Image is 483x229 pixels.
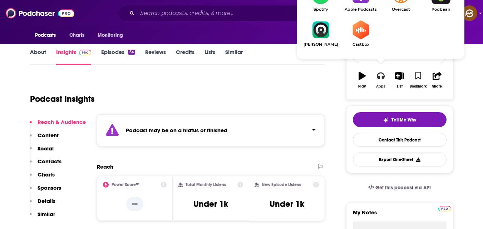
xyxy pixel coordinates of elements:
img: Podchaser Pro [79,50,92,55]
span: Monitoring [98,30,123,40]
div: Play [358,84,366,89]
span: Podcasts [35,30,56,40]
strong: Podcast may be on a hiatus or finished [126,127,227,134]
span: Get this podcast via API [375,185,431,191]
a: About [30,49,46,65]
span: Logged in as hey85204 [462,5,477,21]
a: Castro[PERSON_NAME] [301,20,341,47]
p: Sponsors [38,184,61,191]
a: Similar [225,49,243,65]
h2: Reach [97,163,113,170]
button: Sponsors [30,184,61,198]
a: Credits [176,49,194,65]
section: Click to expand status details [97,114,325,146]
h3: Under 1k [270,199,304,209]
button: Charts [30,171,55,184]
button: Reach & Audience [30,119,86,132]
div: 54 [128,50,135,55]
button: Share [428,67,446,93]
button: Play [353,67,371,93]
a: CastboxCastbox [341,20,381,47]
p: Charts [38,171,55,178]
span: Apple Podcasts [341,7,381,12]
button: Export One-Sheet [353,153,447,166]
span: Overcast [381,7,421,12]
a: Charts [65,29,89,42]
div: Share [432,84,442,89]
button: open menu [30,29,65,42]
span: Charts [69,30,85,40]
button: Similar [30,211,55,224]
p: Contacts [38,158,61,165]
label: My Notes [353,209,447,221]
input: Search podcasts, credits, & more... [137,8,322,19]
h3: Under 1k [193,199,228,209]
div: Bookmark [410,84,427,89]
a: Get this podcast via API [363,179,437,196]
button: open menu [93,29,132,42]
button: Contacts [30,158,61,171]
button: Social [30,145,54,158]
a: Episodes54 [101,49,135,65]
a: Pro website [438,205,451,211]
div: Search podcasts, credits, & more... [118,5,386,21]
img: Podchaser - Follow, Share and Rate Podcasts [6,6,74,20]
h2: Power Score™ [112,182,139,187]
button: Apps [371,67,390,93]
p: -- [126,197,143,211]
span: [PERSON_NAME] [301,42,341,47]
span: Spotify [301,7,341,12]
button: Bookmark [409,67,428,93]
img: Podchaser Pro [438,206,451,211]
button: List [390,67,409,93]
button: Content [30,132,59,145]
button: Details [30,198,55,211]
div: List [397,84,403,89]
h2: New Episode Listens [262,182,301,187]
a: InsightsPodchaser Pro [56,49,92,65]
a: Lists [204,49,215,65]
p: Social [38,145,54,152]
h2: Total Monthly Listens [186,182,226,187]
span: Podbean [421,7,461,12]
p: Similar [38,211,55,218]
a: Reviews [145,49,166,65]
span: Tell Me Why [391,117,416,123]
div: Apps [376,84,385,89]
p: Content [38,132,59,139]
a: Contact This Podcast [353,133,447,147]
p: Reach & Audience [38,119,86,125]
button: Show profile menu [462,5,477,21]
p: Details [38,198,55,204]
img: tell me why sparkle [383,117,389,123]
button: tell me why sparkleTell Me Why [353,112,447,127]
h1: Podcast Insights [30,94,95,104]
span: Castbox [341,42,381,47]
img: User Profile [462,5,477,21]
